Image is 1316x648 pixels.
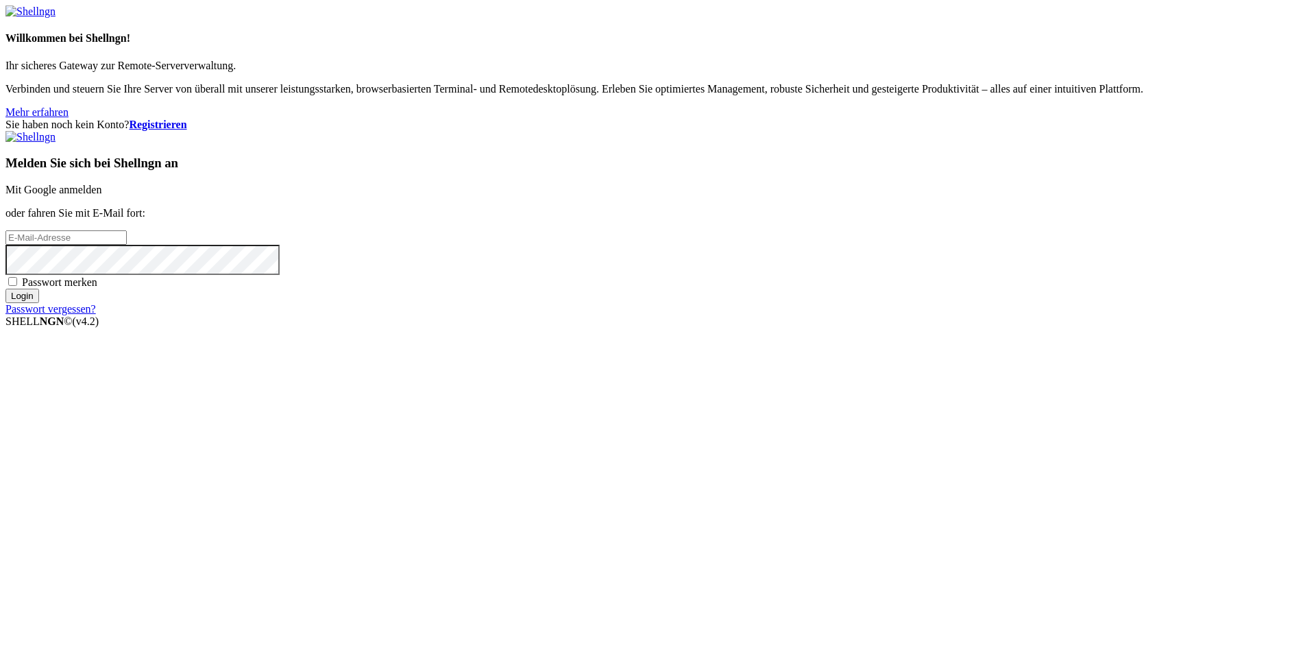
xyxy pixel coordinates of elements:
font: SHELL [5,315,40,327]
font: Passwort merken [22,276,97,288]
span: 4.2.0 [73,315,99,327]
input: E-Mail-Adresse [5,230,127,245]
img: Shellngn [5,131,56,143]
font: Willkommen bei Shellngn! [5,32,130,44]
font: Ihr sicheres Gateway zur Remote-Serververwaltung. [5,60,236,71]
font: Mit Google anmelden [5,184,101,195]
input: Login [5,289,39,303]
font: oder fahren Sie mit E-Mail fort: [5,207,145,219]
a: Registrieren [129,119,186,130]
font: Sie haben noch kein Konto? [5,119,129,130]
a: Passwort vergessen? [5,303,96,315]
font: ) [95,315,99,327]
font: Melden Sie sich bei Shellngn an [5,156,178,170]
font: 4.2 [82,315,95,327]
font: Verbinden und steuern Sie Ihre Server von überall mit unserer leistungsstarken, browserbasierten ... [5,83,1143,95]
font: NGN [40,315,64,327]
a: Mehr erfahren [5,106,69,118]
font: © [64,315,72,327]
input: Passwort merken [8,277,17,286]
img: Shellngn [5,5,56,18]
font: (v [73,315,82,327]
